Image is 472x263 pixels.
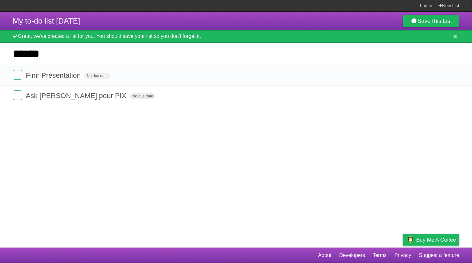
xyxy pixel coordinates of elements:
[130,93,156,99] span: No due date
[373,249,387,261] a: Terms
[26,92,128,100] span: Ask [PERSON_NAME] pour PIX
[13,17,80,25] span: My to-do list [DATE]
[13,90,22,100] label: Done
[419,249,459,261] a: Suggest a feature
[395,249,411,261] a: Privacy
[339,249,365,261] a: Developers
[84,73,110,79] span: No due date
[318,249,332,261] a: About
[403,234,459,246] a: Buy me a coffee
[406,234,415,245] img: Buy me a coffee
[416,234,456,245] span: Buy me a coffee
[13,70,22,80] label: Done
[431,18,452,24] b: This List
[26,71,82,79] span: Finir Présentation
[403,15,459,27] a: SaveThis List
